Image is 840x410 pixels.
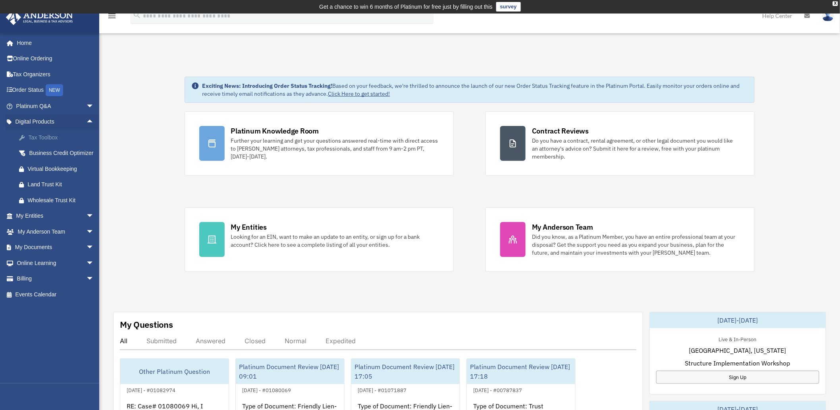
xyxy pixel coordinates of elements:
[532,233,740,257] div: Did you know, as a Platinum Member, you have an entire professional team at your disposal? Get th...
[120,359,229,384] div: Other Platinum Question
[6,82,106,99] a: Order StatusNEW
[467,359,575,384] div: Platinum Document Review [DATE] 17:18
[467,385,528,394] div: [DATE] - #00787837
[107,11,117,21] i: menu
[231,222,267,232] div: My Entities
[650,312,826,328] div: [DATE]-[DATE]
[689,346,786,355] span: [GEOGRAPHIC_DATA], [US_STATE]
[326,337,356,345] div: Expedited
[231,126,319,136] div: Platinum Knowledge Room
[6,98,106,114] a: Platinum Q&Aarrow_drop_down
[202,82,333,89] strong: Exciting News: Introducing Order Status Tracking!
[86,224,102,240] span: arrow_drop_down
[11,130,106,145] a: Tax Toolbox
[285,337,306,345] div: Normal
[86,114,102,130] span: arrow_drop_up
[185,111,454,176] a: Platinum Knowledge Room Further your learning and get your questions answered real-time with dire...
[656,371,819,384] a: Sign Up
[86,208,102,224] span: arrow_drop_down
[86,255,102,271] span: arrow_drop_down
[231,137,439,161] div: Further your learning and get your questions answered real-time with direct access to [PERSON_NAM...
[6,271,106,287] a: Billingarrow_drop_down
[86,240,102,256] span: arrow_drop_down
[6,114,106,130] a: Digital Productsarrow_drop_up
[713,335,763,343] div: Live & In-Person
[685,358,790,368] span: Structure Implementation Workshop
[28,164,96,174] div: Virtual Bookkeeping
[245,337,266,345] div: Closed
[822,10,834,21] img: User Pic
[6,240,106,255] a: My Documentsarrow_drop_down
[86,271,102,287] span: arrow_drop_down
[120,319,173,331] div: My Questions
[202,82,748,98] div: Based on your feedback, we're thrilled to announce the launch of our new Order Status Tracking fe...
[351,385,413,394] div: [DATE] - #01071887
[6,208,106,224] a: My Entitiesarrow_drop_down
[6,51,106,67] a: Online Ordering
[86,98,102,114] span: arrow_drop_down
[120,385,182,394] div: [DATE] - #01082974
[107,14,117,21] a: menu
[486,207,755,272] a: My Anderson Team Did you know, as a Platinum Member, you have an entire professional team at your...
[319,2,493,12] div: Get a chance to win 6 months of Platinum for free just by filling out this
[532,137,740,161] div: Do you have a contract, rental agreement, or other legal document you would like an attorney's ad...
[6,255,106,271] a: Online Learningarrow_drop_down
[236,385,297,394] div: [DATE] - #01080069
[6,286,106,302] a: Events Calendar
[236,359,344,384] div: Platinum Document Review [DATE] 09:01
[496,2,521,12] a: survey
[11,161,106,177] a: Virtual Bookkeeping
[4,10,75,25] img: Anderson Advisors Platinum Portal
[28,180,96,190] div: Land Trust Kit
[11,177,106,193] a: Land Trust Kit
[6,224,106,240] a: My Anderson Teamarrow_drop_down
[532,126,589,136] div: Contract Reviews
[133,11,141,19] i: search
[185,207,454,272] a: My Entities Looking for an EIN, want to make an update to an entity, or sign up for a bank accoun...
[328,90,390,97] a: Click Here to get started!
[196,337,225,345] div: Answered
[28,133,96,143] div: Tax Toolbox
[532,222,593,232] div: My Anderson Team
[28,148,96,158] div: Business Credit Optimizer
[46,84,63,96] div: NEW
[120,337,127,345] div: All
[231,233,439,249] div: Looking for an EIN, want to make an update to an entity, or sign up for a bank account? Click her...
[833,1,838,6] div: close
[6,35,102,51] a: Home
[6,66,106,82] a: Tax Organizers
[28,195,96,205] div: Wholesale Trust Kit
[11,145,106,161] a: Business Credit Optimizer
[146,337,177,345] div: Submitted
[486,111,755,176] a: Contract Reviews Do you have a contract, rental agreement, or other legal document you would like...
[351,359,460,384] div: Platinum Document Review [DATE] 17:05
[11,192,106,208] a: Wholesale Trust Kit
